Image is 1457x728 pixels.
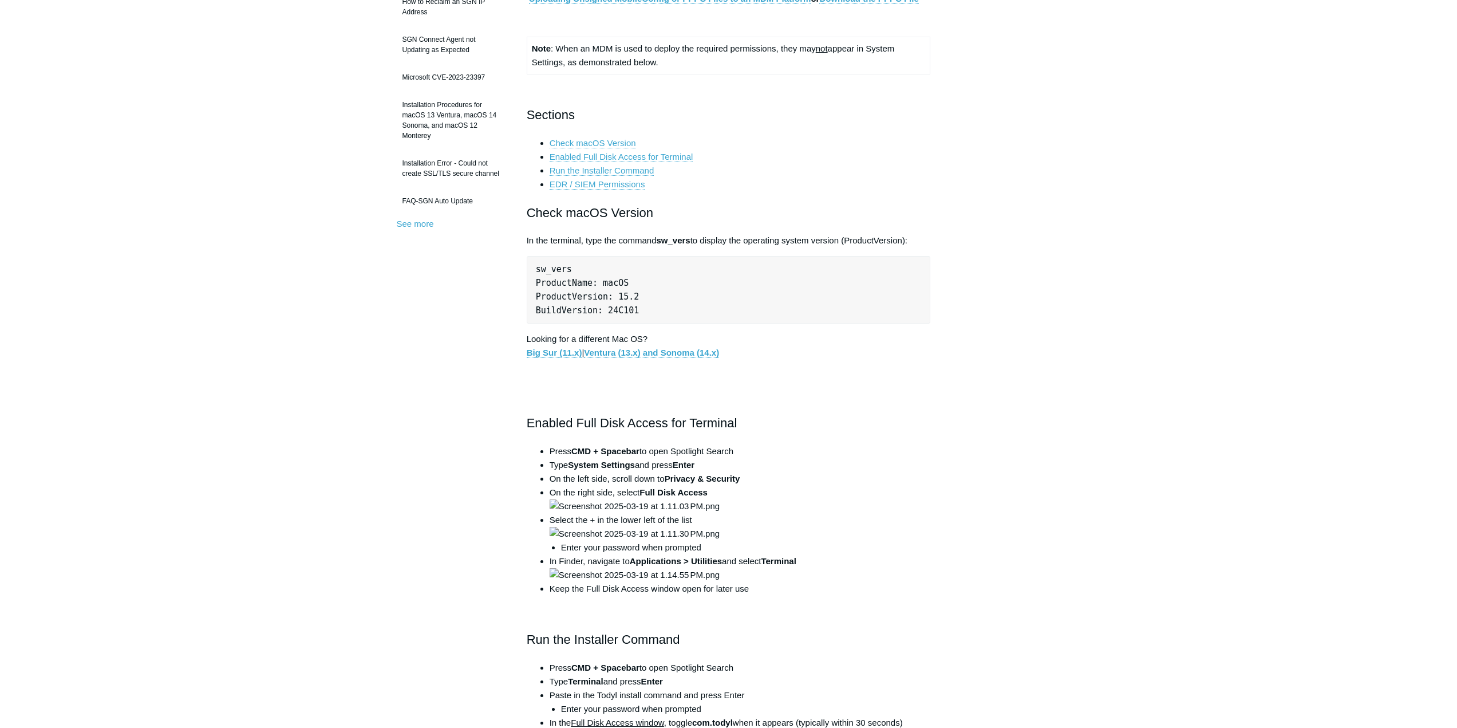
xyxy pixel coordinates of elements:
li: On the right side, select [550,486,931,513]
li: Press to open Spotlight Search [550,444,931,458]
a: Enabled Full Disk Access for Terminal [550,152,693,162]
li: Press to open Spotlight Search [550,661,931,675]
span: not [816,44,828,53]
strong: CMD + Spacebar [571,446,639,456]
a: Ventura (13.x) and Sonoma (14.x) [584,348,719,358]
p: In the terminal, type the command to display the operating system version (ProductVersion): [527,234,931,247]
pre: sw_vers ProductName: macOS ProductVersion: 15.2 BuildVersion: 24C101 [527,256,931,324]
li: Select the + in the lower left of the list [550,513,931,554]
li: Paste in the Todyl install command and press Enter [550,688,931,716]
strong: Terminal [761,556,796,566]
li: Enter your password when prompted [561,541,931,554]
li: On the left side, scroll down to [550,472,931,486]
strong: Full Disk Access [639,487,708,497]
a: Installation Error - Could not create SSL/TLS secure channel [397,152,510,184]
strong: Terminal [568,676,603,686]
strong: com.todyl [692,718,733,727]
img: Screenshot 2025-03-19 at 1.14.55 PM.png [550,568,720,582]
a: Check macOS Version [550,138,636,148]
a: EDR / SIEM Permissions [550,179,645,190]
a: See more [397,219,434,229]
li: Type and press [550,675,931,688]
span: Full Disk Access window [571,718,664,727]
strong: CMD + Spacebar [571,663,639,672]
strong: System Settings [568,460,635,470]
img: Screenshot 2025-03-19 at 1.11.30 PM.png [550,527,720,541]
strong: Enter [673,460,694,470]
a: Run the Installer Command [550,166,654,176]
img: Screenshot 2025-03-19 at 1.11.03 PM.png [550,499,720,513]
h2: Run the Installer Command [527,629,931,650]
td: : When an MDM is used to deploy the required permissions, they may appear in System Settings, as ... [527,37,930,74]
li: Keep the Full Disk Access window open for later use [550,582,931,596]
li: Type and press [550,458,931,472]
a: Microsoft CVE-2023-23397 [397,66,510,88]
a: Installation Procedures for macOS 13 Ventura, macOS 14 Sonoma, and macOS 12 Monterey [397,94,510,147]
strong: Enter [641,676,663,686]
h2: Sections [527,105,931,125]
a: FAQ-SGN Auto Update [397,190,510,212]
a: Big Sur (11.x) [527,348,582,358]
strong: Applications > Utilities [630,556,722,566]
strong: sw_vers [656,235,690,245]
a: SGN Connect Agent not Updating as Expected [397,29,510,61]
h2: Check macOS Version [527,203,931,223]
p: Looking for a different Mac OS? | [527,332,931,360]
h2: Enabled Full Disk Access for Terminal [527,413,931,433]
li: In Finder, navigate to and select [550,554,931,582]
li: Enter your password when prompted [561,702,931,716]
strong: Note [532,44,551,53]
strong: Privacy & Security [665,474,740,483]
